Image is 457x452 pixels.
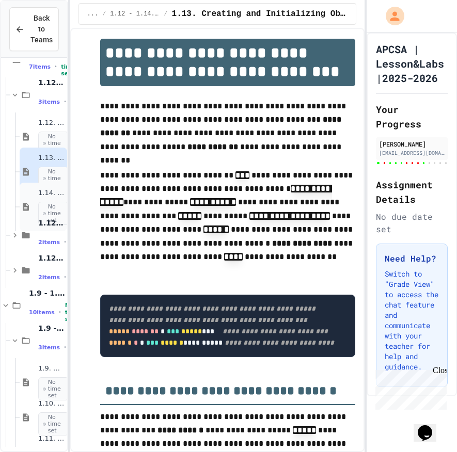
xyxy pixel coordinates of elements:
[4,4,71,66] div: Chat with us now!Close
[102,10,106,18] span: /
[414,411,447,442] iframe: chat widget
[64,343,66,351] span: •
[29,288,65,298] span: 1.9 - 1.11 | Introduction to Methods
[38,99,60,105] span: 3 items
[29,63,51,70] span: 7 items
[164,10,167,18] span: /
[65,302,80,322] span: No time set
[172,8,348,20] span: 1.13. Creating and Initializing Objects: Constructors
[9,7,59,51] button: Back to Teams
[59,308,61,316] span: •
[38,239,60,246] span: 2 items
[38,399,65,408] span: 1.10. Calling Class Methods
[87,10,99,18] span: ...
[376,211,448,235] div: No due date set
[38,344,60,351] span: 3 items
[376,42,448,85] h1: APCSA | Lesson&Labs |2025-2026
[55,62,57,71] span: •
[385,252,439,265] h3: Need Help?
[64,273,66,281] span: •
[38,167,69,190] span: No time set
[379,149,445,157] div: [EMAIL_ADDRESS][DOMAIN_NAME]
[29,309,55,316] span: 10 items
[376,102,448,131] h2: Your Progress
[371,366,447,410] iframe: chat widget
[38,154,65,163] span: 1.13. Creating and Initializing Objects: Constructors
[64,238,66,246] span: •
[38,364,65,373] span: 1.9. Method Signatures
[375,4,407,28] div: My Account
[38,434,65,443] span: 1.11. Using the Math Class
[38,324,65,333] span: 1.9 - 1.11 | Lessons and Notes
[110,10,160,18] span: 1.12 - 1.14. | Lessons and Notes
[38,119,65,127] span: 1.12. Objects - Instances of Classes
[379,139,445,149] div: [PERSON_NAME]
[38,274,60,281] span: 2 items
[38,253,65,263] span: 1.12 - 1.14. | Practice Labs
[30,13,53,45] span: Back to Teams
[38,412,69,436] span: No time set
[38,202,69,225] span: No time set
[385,269,439,372] p: Switch to "Grade View" to access the chat feature and communicate with your teacher for help and ...
[64,98,66,106] span: •
[38,78,65,87] span: 1.12 - 1.14. | Lessons and Notes
[38,377,69,401] span: No time set
[38,132,69,155] span: No time set
[38,218,65,228] span: 1.12 - 1.14. | Graded Labs
[38,189,65,198] span: 1.14. Calling Instance Methods
[376,177,448,206] h2: Assignment Details
[61,56,75,77] span: No time set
